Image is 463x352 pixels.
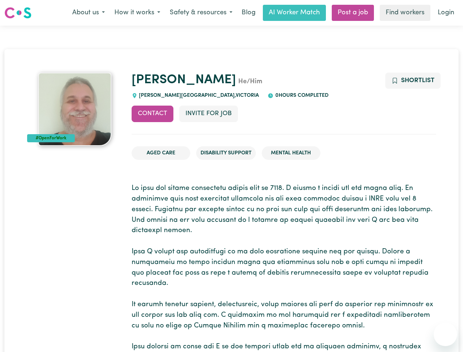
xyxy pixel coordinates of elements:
[132,74,236,87] a: [PERSON_NAME]
[236,78,262,85] span: He/Him
[433,5,459,21] a: Login
[273,93,328,98] span: 0 hours completed
[401,77,434,84] span: Shortlist
[263,5,326,21] a: AI Worker Match
[110,5,165,21] button: How it works
[27,73,123,146] a: Jim's profile picture'#OpenForWork
[380,5,430,21] a: Find workers
[132,106,173,122] button: Contact
[179,106,238,122] button: Invite for Job
[38,73,111,146] img: Jim
[196,146,256,160] li: Disability Support
[237,5,260,21] a: Blog
[132,146,190,160] li: Aged Care
[27,134,75,142] div: #OpenForWork
[137,93,259,98] span: [PERSON_NAME][GEOGRAPHIC_DATA] , Victoria
[67,5,110,21] button: About us
[4,4,32,21] a: Careseekers logo
[165,5,237,21] button: Safety & resources
[332,5,374,21] a: Post a job
[262,146,320,160] li: Mental Health
[385,73,441,89] button: Add to shortlist
[434,323,457,346] iframe: Button to launch messaging window
[4,6,32,19] img: Careseekers logo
